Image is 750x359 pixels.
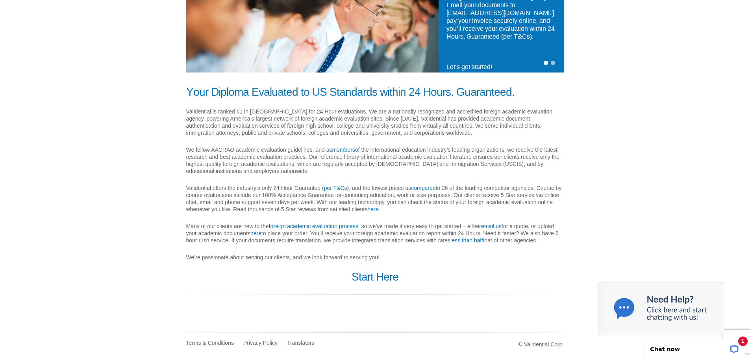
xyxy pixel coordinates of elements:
[186,254,564,261] p: We’re passionate about serving our clients, and we look forward to serving you!
[186,184,564,213] p: Validential offers the industry’s only 24 Hour Guarantee ( ), and the lowest prices as to 26 of t...
[324,185,347,191] a: per T&Cs
[186,146,564,175] p: We follow AACRAO academic evaluation guidelines, and as of the international education industry’s...
[186,340,234,346] a: Terms & Conditions
[551,61,556,66] a: 2
[243,340,278,346] a: Privacy Policy
[375,341,564,348] div: © Validential Corp.
[544,61,549,66] a: 1
[186,86,564,99] h1: Your Diploma Evaluated to US Standards within 24 Hours. Guaranteed.
[186,108,564,136] p: Validential is ranked #1 in [GEOGRAPHIC_DATA] for 24 Hour evaluations. We are a nationally recogn...
[186,223,564,244] p: Many of our clients are new to the , so we’ve made it very easy to get started – either for a quo...
[250,230,261,236] a: here
[367,206,378,212] a: here
[411,185,435,191] a: compared
[287,340,315,346] a: Translators
[450,237,483,244] a: less than half
[269,223,358,229] a: foreign academic evaluation process
[352,271,398,283] a: Start Here
[446,60,556,71] h4: Let’s get started!
[481,223,502,229] a: email us
[639,334,750,359] iframe: LiveChat chat widget
[332,147,355,153] a: members
[598,282,724,335] img: Chat now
